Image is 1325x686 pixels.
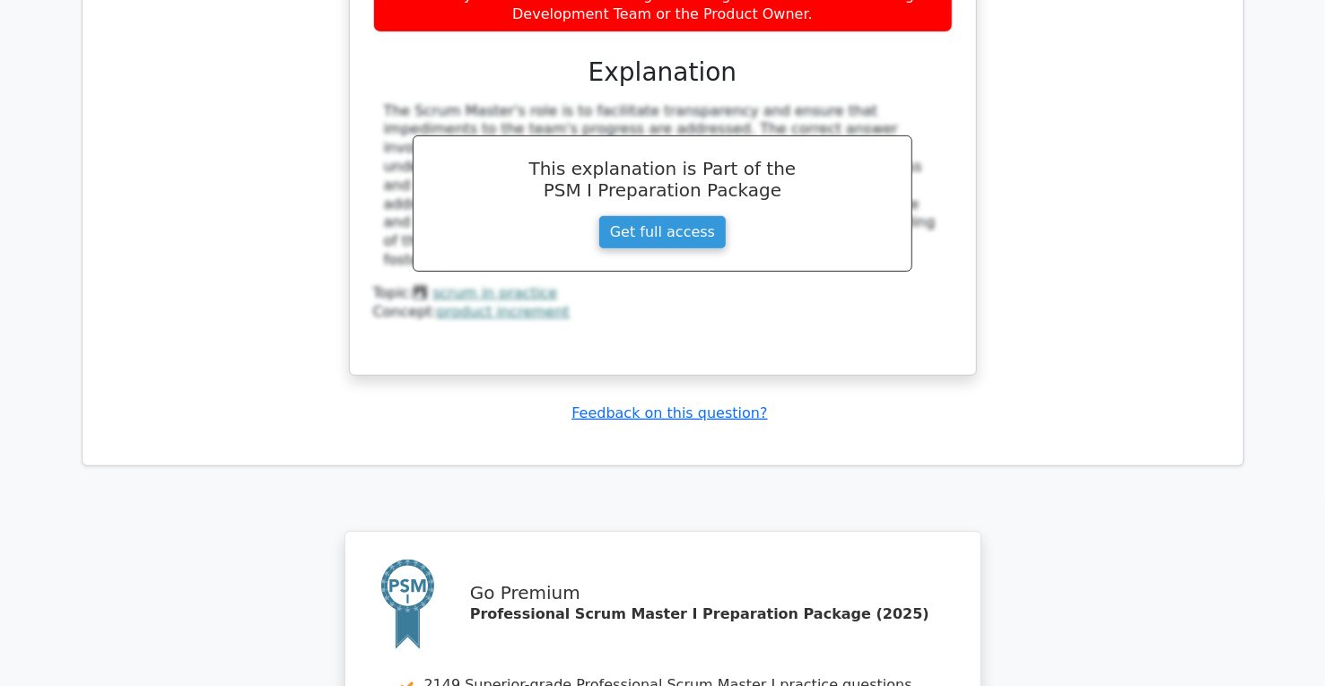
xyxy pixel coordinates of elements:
a: scrum in practice [432,284,557,301]
div: Topic: [373,284,953,303]
div: Concept: [373,303,953,322]
h3: Explanation [384,57,942,88]
a: Feedback on this question? [571,404,767,421]
a: product increment [437,303,570,320]
div: The Scrum Master's role is to facilitate transparency and ensure that impediments to the team's p... [384,102,942,270]
a: Get full access [598,215,727,249]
